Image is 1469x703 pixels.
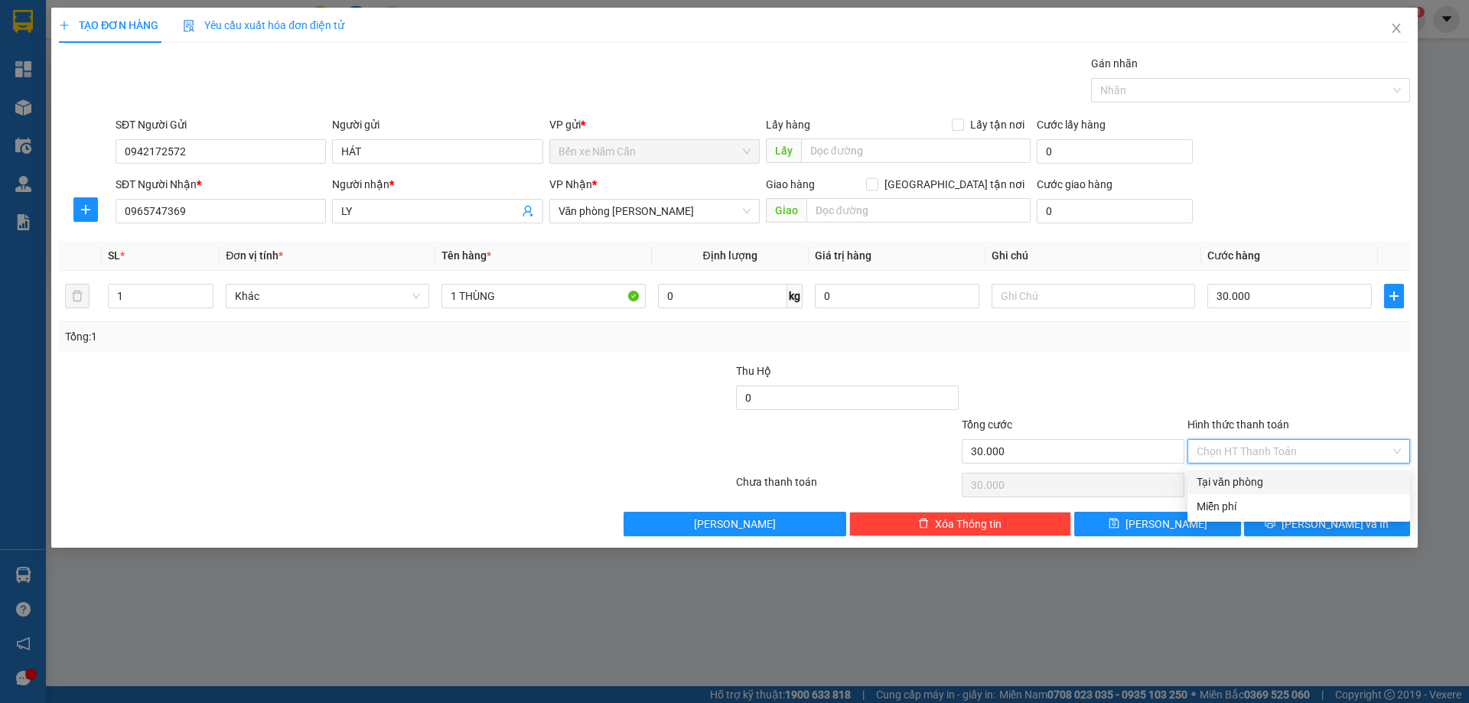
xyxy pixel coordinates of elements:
[787,284,803,308] span: kg
[1197,474,1401,490] div: Tại văn phòng
[183,19,344,31] span: Yêu cầu xuất hóa đơn điện tử
[1074,512,1240,536] button: save[PERSON_NAME]
[766,138,801,163] span: Lấy
[1384,284,1404,308] button: plus
[1282,516,1389,532] span: [PERSON_NAME] và In
[1265,518,1275,530] span: printer
[7,96,216,121] b: GỬI : Bến xe Năm Căn
[766,119,810,131] span: Lấy hàng
[522,205,534,217] span: user-add
[766,178,815,190] span: Giao hàng
[849,512,1072,536] button: deleteXóa Thông tin
[65,284,90,308] button: delete
[226,249,283,262] span: Đơn vị tính
[1037,178,1112,190] label: Cước giao hàng
[815,284,979,308] input: 0
[694,516,776,532] span: [PERSON_NAME]
[736,365,771,377] span: Thu Hộ
[918,518,929,530] span: delete
[1244,512,1410,536] button: printer[PERSON_NAME] và In
[116,116,326,133] div: SĐT Người Gửi
[992,284,1195,308] input: Ghi Chú
[624,512,846,536] button: [PERSON_NAME]
[549,116,760,133] div: VP gửi
[1037,139,1193,164] input: Cước lấy hàng
[801,138,1031,163] input: Dọc đường
[766,198,806,223] span: Giao
[549,178,592,190] span: VP Nhận
[1390,22,1402,34] span: close
[878,176,1031,193] span: [GEOGRAPHIC_DATA] tận nơi
[235,285,420,308] span: Khác
[1037,199,1193,223] input: Cước giao hàng
[1385,290,1403,302] span: plus
[59,20,70,31] span: plus
[964,116,1031,133] span: Lấy tận nơi
[332,176,542,193] div: Người nhận
[1187,418,1289,431] label: Hình thức thanh toán
[59,19,158,31] span: TẠO ĐƠN HÀNG
[985,241,1201,271] th: Ghi chú
[441,249,491,262] span: Tên hàng
[116,176,326,193] div: SĐT Người Nhận
[815,249,871,262] span: Giá trị hàng
[806,198,1031,223] input: Dọc đường
[332,116,542,133] div: Người gửi
[7,53,292,72] li: 02839.63.63.63
[7,34,292,53] li: 85 [PERSON_NAME]
[73,197,98,222] button: plus
[88,37,100,49] span: environment
[935,516,1002,532] span: Xóa Thông tin
[962,418,1012,431] span: Tổng cước
[1207,249,1260,262] span: Cước hàng
[1037,119,1106,131] label: Cước lấy hàng
[1375,8,1418,50] button: Close
[559,140,751,163] span: Bến xe Năm Căn
[1109,518,1119,530] span: save
[88,10,217,29] b: [PERSON_NAME]
[108,249,120,262] span: SL
[183,20,195,32] img: icon
[74,203,97,216] span: plus
[559,200,751,223] span: Văn phòng Hồ Chí Minh
[1197,498,1401,515] div: Miễn phí
[441,284,645,308] input: VD: Bàn, Ghế
[703,249,757,262] span: Định lượng
[65,328,567,345] div: Tổng: 1
[734,474,960,500] div: Chưa thanh toán
[1091,57,1138,70] label: Gán nhãn
[88,56,100,68] span: phone
[1125,516,1207,532] span: [PERSON_NAME]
